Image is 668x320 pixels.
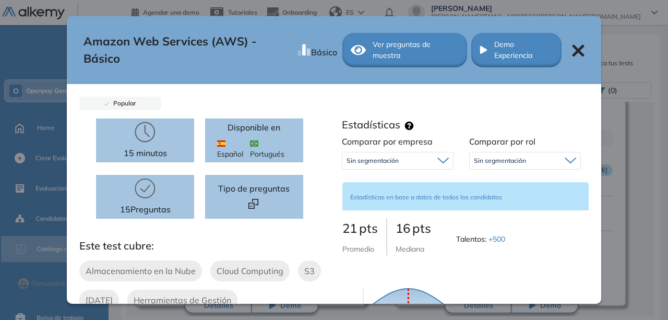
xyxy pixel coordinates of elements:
[217,265,283,277] span: Cloud Computing
[488,234,505,244] span: +500
[396,244,424,254] span: Mediana
[83,33,293,67] span: Amazon Web Services (AWS) - Básico
[494,39,553,61] span: Demo Experiencia
[109,99,136,107] span: Popular
[120,203,171,216] p: 15 Preguntas
[469,136,535,147] span: Comparar por rol
[311,42,337,58] div: Básico
[347,157,399,165] span: Sin segmentación
[342,219,378,238] p: 21
[134,294,231,306] span: Herramientas de Gestión
[359,220,378,236] span: pts
[218,182,290,195] span: Tipo de preguntas
[86,265,196,277] span: Almacenamiento en la Nube
[456,234,507,245] span: Talentos :
[342,136,433,147] span: Comparar por empresa
[217,138,250,160] span: Español
[79,240,334,252] h3: Este test cubre:
[124,147,167,159] p: 15 minutos
[474,157,526,165] span: Sin segmentación
[373,39,459,61] span: Ver preguntas de muestra
[342,244,374,254] span: Promedio
[304,265,315,277] span: S3
[412,220,431,236] span: pts
[342,118,400,131] h3: Estadísticas
[250,138,291,160] span: Portugués
[228,121,280,134] p: Disponible en
[217,140,225,147] img: ESP
[350,193,502,201] span: Estadísticas en base a datos de todos los candidatos
[250,140,258,147] img: BRA
[396,219,431,238] p: 16
[248,199,258,209] img: Format test logo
